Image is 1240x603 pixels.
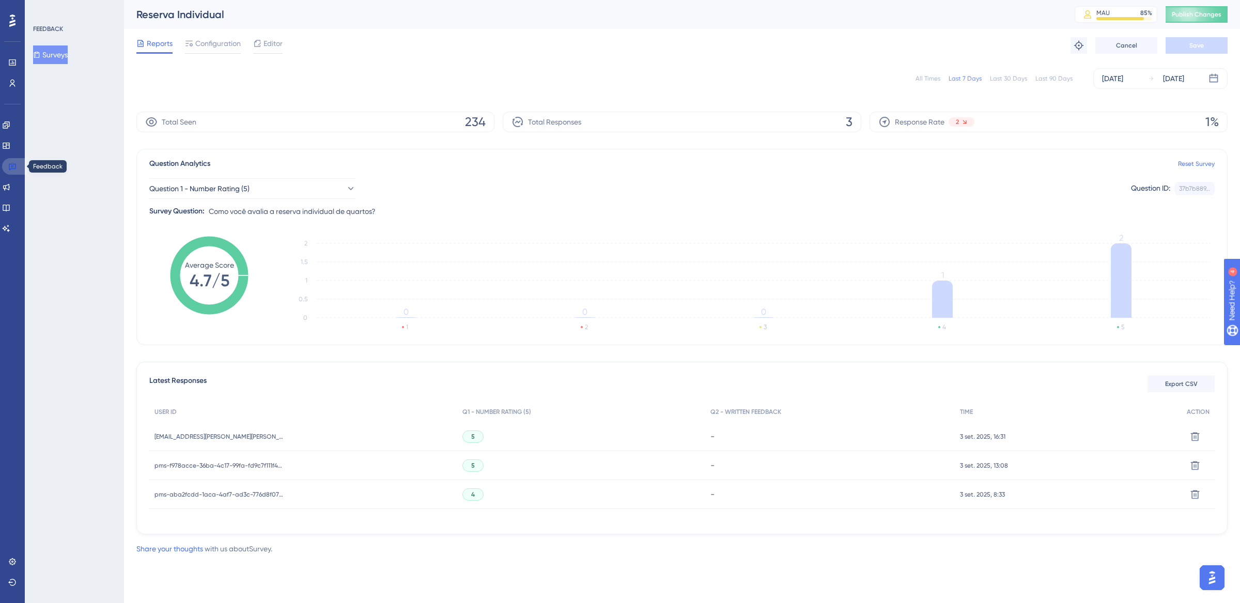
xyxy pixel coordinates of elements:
span: Question Analytics [149,158,210,170]
div: Last 90 Days [1035,74,1073,83]
span: [EMAIL_ADDRESS][PERSON_NAME][PERSON_NAME][PERSON_NAME] [PERSON_NAME] [154,432,284,441]
span: Export CSV [1165,380,1198,388]
div: [DATE] [1163,72,1184,85]
div: [DATE] [1102,72,1123,85]
div: Reserva Individual [136,7,1049,22]
text: 2 [585,323,588,331]
span: Q1 - NUMBER RATING (5) [462,408,531,416]
button: Publish Changes [1166,6,1228,23]
tspan: 1 [305,277,307,284]
span: ACTION [1187,408,1210,416]
button: Question 1 - Number Rating (5) [149,178,356,199]
div: with us about Survey . [136,543,272,555]
div: All Times [916,74,940,83]
span: Editor [263,37,283,50]
span: Need Help? [24,3,65,15]
span: pms-f978acce-36ba-4c17-99fa-fd9c7f111f41-glima@h2platinum.com.br-[PERSON_NAME] [154,461,284,470]
tspan: 1 [941,270,944,280]
tspan: 4.7/5 [190,271,229,290]
button: Export CSV [1148,376,1215,392]
div: Survey Question: [149,205,205,218]
div: 4 [72,5,75,13]
span: Configuration [195,37,241,50]
text: 4 [942,323,946,331]
span: Question 1 - Number Rating (5) [149,182,250,195]
text: 1 [406,323,408,331]
span: Q2 - WRITTEN FEEDBACK [710,408,781,416]
span: 4 [471,490,475,499]
span: 1% [1205,114,1219,130]
div: FEEDBACK [33,25,63,33]
a: Reset Survey [1178,160,1215,168]
span: 5 [471,461,475,470]
span: 3 set. 2025, 8:33 [960,490,1005,499]
tspan: 1.5 [301,258,307,266]
span: 234 [465,114,486,130]
span: 2 [956,118,959,126]
span: Latest Responses [149,375,207,393]
iframe: UserGuiding AI Assistant Launcher [1197,562,1228,593]
span: 3 [846,114,853,130]
div: Last 7 Days [949,74,982,83]
tspan: 0 [303,314,307,321]
tspan: Average Score [185,261,234,269]
text: 5 [1121,323,1124,331]
span: 3 set. 2025, 16:31 [960,432,1005,441]
div: MAU [1096,9,1110,17]
span: 3 set. 2025, 13:08 [960,461,1008,470]
tspan: 2 [304,240,307,247]
tspan: 0 [761,307,766,317]
span: 5 [471,432,475,441]
text: 3 [764,323,767,331]
span: Total Seen [162,116,196,128]
tspan: 0.5 [299,296,307,303]
a: Share your thoughts [136,545,203,553]
span: Response Rate [895,116,944,128]
span: Publish Changes [1172,10,1221,19]
div: 37b7b889... [1179,184,1210,193]
button: Surveys [33,45,68,64]
div: - [710,489,950,499]
span: Save [1189,41,1204,50]
div: Last 30 Days [990,74,1027,83]
span: Reports [147,37,173,50]
div: - [710,431,950,441]
button: Save [1166,37,1228,54]
span: Como você avalia a reserva individual de quartos? [209,205,376,218]
span: Total Responses [528,116,581,128]
div: - [710,460,950,470]
button: Cancel [1095,37,1157,54]
span: pms-aba2fcdd-1aca-4af7-ad3c-776d8f073c0a-mitrasouza@hotmail.com-[PERSON_NAME] [154,490,284,499]
span: TIME [960,408,973,416]
tspan: 0 [404,307,409,317]
div: Question ID: [1131,182,1170,195]
span: USER ID [154,408,177,416]
span: Cancel [1116,41,1137,50]
tspan: 0 [582,307,587,317]
tspan: 2 [1119,233,1123,243]
div: 85 % [1140,9,1152,17]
